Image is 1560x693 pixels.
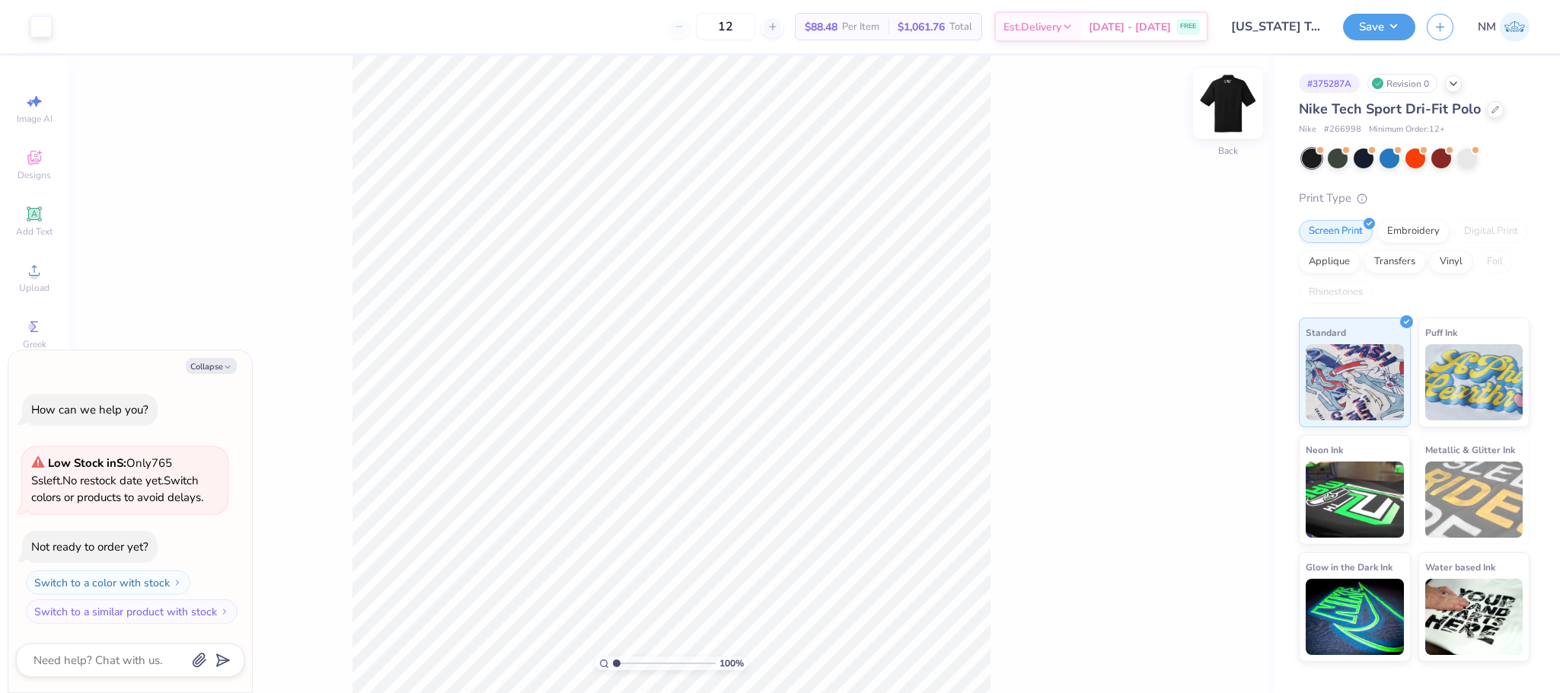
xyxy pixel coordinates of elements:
span: Nike Tech Sport Dri-Fit Polo [1299,100,1481,118]
span: Per Item [842,19,879,35]
img: Neon Ink [1306,461,1404,538]
input: Untitled Design [1220,11,1332,42]
button: Switch to a similar product with stock [26,599,238,624]
img: Standard [1306,344,1404,420]
div: Print Type [1299,190,1530,207]
span: $1,061.76 [898,19,945,35]
span: # 266998 [1324,123,1361,136]
span: 100 % [719,656,744,670]
div: Back [1218,144,1238,158]
button: Save [1343,14,1415,40]
span: Water based Ink [1425,559,1495,575]
button: Collapse [186,358,237,374]
span: [DATE] - [DATE] [1089,19,1171,35]
span: Metallic & Glitter Ink [1425,442,1515,458]
span: Image AI [17,113,53,125]
span: Puff Ink [1425,324,1457,340]
a: NM [1478,12,1530,42]
div: How can we help you? [31,402,148,417]
div: Foil [1477,251,1513,273]
span: FREE [1180,21,1196,32]
span: No restock date yet. [62,473,164,488]
div: Embroidery [1377,220,1450,243]
img: Puff Ink [1425,344,1523,420]
div: Digital Print [1454,220,1528,243]
span: NM [1478,18,1496,36]
span: Glow in the Dark Ink [1306,559,1393,575]
button: Switch to a color with stock [26,570,190,595]
span: Est. Delivery [1003,19,1061,35]
div: Applique [1299,251,1360,273]
img: Back [1198,73,1259,134]
img: Water based Ink [1425,579,1523,655]
img: Glow in the Dark Ink [1306,579,1404,655]
img: Metallic & Glitter Ink [1425,461,1523,538]
img: Switch to a color with stock [173,578,182,587]
span: Minimum Order: 12 + [1369,123,1445,136]
div: Rhinestones [1299,281,1373,304]
div: # 375287A [1299,74,1360,93]
div: Not ready to order yet? [31,539,148,554]
span: Upload [19,282,49,294]
span: Greek [23,338,46,350]
span: Total [949,19,972,35]
input: – – [696,13,755,40]
span: Neon Ink [1306,442,1343,458]
div: Vinyl [1430,251,1472,273]
img: Naina Mehta [1500,12,1530,42]
img: Switch to a similar product with stock [220,607,229,616]
div: Revision 0 [1367,74,1437,93]
strong: Low Stock in S : [48,455,126,471]
span: Add Text [16,225,53,238]
div: Screen Print [1299,220,1373,243]
span: $88.48 [805,19,837,35]
span: Designs [18,169,51,181]
span: Standard [1306,324,1346,340]
span: Nike [1299,123,1316,136]
span: Only 765 Ss left. Switch colors or products to avoid delays. [31,455,203,505]
div: Transfers [1364,251,1425,273]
